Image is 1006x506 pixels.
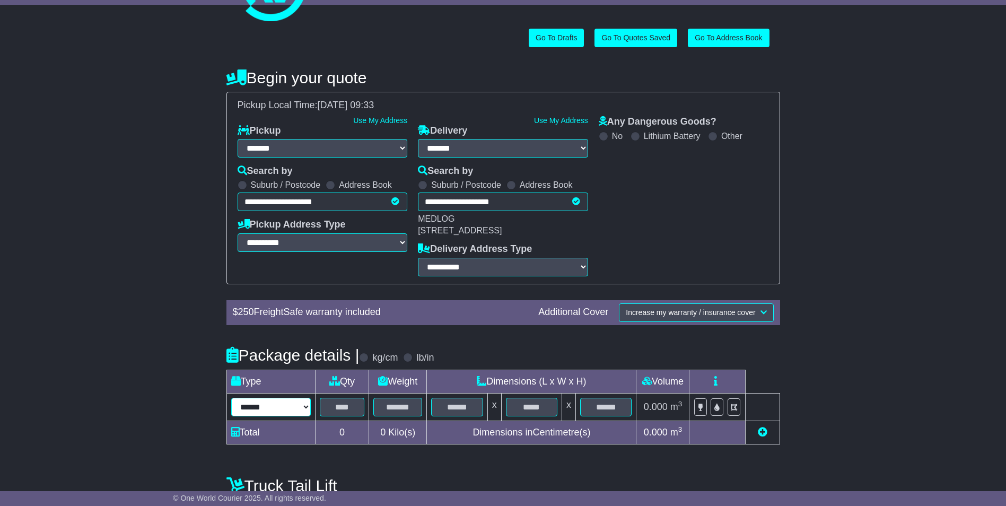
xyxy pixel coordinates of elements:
h4: Package details | [226,346,360,364]
td: Weight [369,370,427,393]
td: Dimensions (L x W x H) [427,370,636,393]
label: kg/cm [372,352,398,364]
a: Go To Quotes Saved [594,29,677,47]
td: Volume [636,370,689,393]
a: Go To Address Book [688,29,769,47]
td: Total [226,421,315,444]
span: Increase my warranty / insurance cover [626,308,755,317]
label: Pickup [238,125,281,137]
label: Search by [238,165,293,177]
label: Delivery Address Type [418,243,532,255]
label: No [612,131,623,141]
a: Go To Drafts [529,29,584,47]
label: Any Dangerous Goods? [599,116,716,128]
label: Address Book [520,180,573,190]
td: 0 [315,421,369,444]
td: Dimensions in Centimetre(s) [427,421,636,444]
sup: 3 [678,400,683,408]
label: lb/in [416,352,434,364]
td: Type [226,370,315,393]
td: x [562,393,576,421]
span: [DATE] 09:33 [318,100,374,110]
label: Search by [418,165,473,177]
label: Pickup Address Type [238,219,346,231]
label: Address Book [339,180,392,190]
label: Delivery [418,125,467,137]
span: MEDLOG [418,214,454,223]
span: © One World Courier 2025. All rights reserved. [173,494,326,502]
label: Lithium Battery [644,131,701,141]
label: Suburb / Postcode [431,180,501,190]
td: x [487,393,501,421]
td: Kilo(s) [369,421,427,444]
a: Use My Address [534,116,588,125]
span: [STREET_ADDRESS] [418,226,502,235]
label: Suburb / Postcode [251,180,321,190]
h4: Begin your quote [226,69,780,86]
div: Additional Cover [533,307,614,318]
span: m [670,402,683,412]
span: 0.000 [644,402,668,412]
a: Use My Address [353,116,407,125]
div: Pickup Local Time: [232,100,774,111]
span: 0 [380,427,386,438]
label: Other [721,131,742,141]
span: 250 [238,307,254,317]
span: 0.000 [644,427,668,438]
sup: 3 [678,425,683,433]
a: Add new item [758,427,767,438]
button: Increase my warranty / insurance cover [619,303,773,322]
div: $ FreightSafe warranty included [228,307,533,318]
span: m [670,427,683,438]
td: Qty [315,370,369,393]
h4: Truck Tail Lift [226,477,780,494]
